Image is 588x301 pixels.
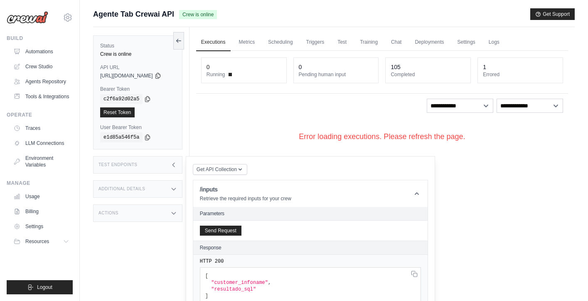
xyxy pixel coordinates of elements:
div: Widget de chat [546,261,588,301]
label: Bearer Token [100,86,175,92]
a: Automations [10,45,73,58]
a: Billing [10,205,73,218]
div: Crew is online [100,51,175,57]
span: "customer_infoname" [211,280,268,286]
h1: /inputs [200,185,291,194]
h2: Response [200,244,221,251]
a: Crew Studio [10,60,73,73]
label: API URL [100,64,175,71]
span: Running [207,71,225,78]
span: Get API Collection [197,166,237,173]
label: User Bearer Token [100,124,175,131]
a: Test [332,34,352,51]
button: Send Request [200,226,241,236]
a: Metrics [234,34,260,51]
span: Agente Tab Crewai API [93,8,174,20]
h2: Parameters [200,210,421,217]
div: 105 [391,63,400,71]
h3: Actions [98,211,118,216]
div: 1 [483,63,486,71]
a: Environment Variables [10,152,73,172]
a: Usage [10,190,73,203]
a: Settings [452,34,480,51]
a: Logs [484,34,504,51]
a: Chat [386,34,406,51]
div: 0 [299,63,302,71]
h3: Additional Details [98,187,145,192]
a: Tools & Integrations [10,90,73,103]
a: Reset Token [100,107,135,117]
a: Settings [10,220,73,233]
label: Status [100,42,175,49]
h3: Test Endpoints [98,162,138,167]
dt: Errored [483,71,558,78]
span: [ [205,273,208,279]
div: Error loading executions. Please refresh the page. [196,118,568,156]
button: Get Support [530,8,575,20]
dt: Completed [391,71,465,78]
code: e1d85a546f5a [100,132,143,142]
button: Logout [7,280,73,294]
img: Logo [7,11,48,24]
a: Training [355,34,383,51]
code: c2f6a92d02a5 [100,94,143,104]
span: ] [205,293,208,299]
div: 0 [207,63,210,71]
a: Scheduling [263,34,298,51]
div: Build [7,35,73,42]
a: LLM Connections [10,137,73,150]
span: , [268,280,271,286]
span: Crew is online [179,10,217,19]
p: Retrieve the required inputs for your crew [200,195,291,202]
a: Executions [196,34,231,51]
dt: Pending human input [299,71,374,78]
span: "resultado_sql" [211,286,256,292]
div: Manage [7,180,73,187]
span: Logout [37,284,52,291]
a: Agents Repository [10,75,73,88]
pre: HTTP 200 [200,258,421,265]
button: Get API Collection [193,164,247,175]
span: [URL][DOMAIN_NAME] [100,72,153,79]
div: Operate [7,112,73,118]
a: Traces [10,122,73,135]
a: Triggers [301,34,330,51]
a: Deployments [410,34,449,51]
button: Resources [10,235,73,248]
iframe: Chat Widget [546,261,588,301]
span: Resources [25,238,49,245]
